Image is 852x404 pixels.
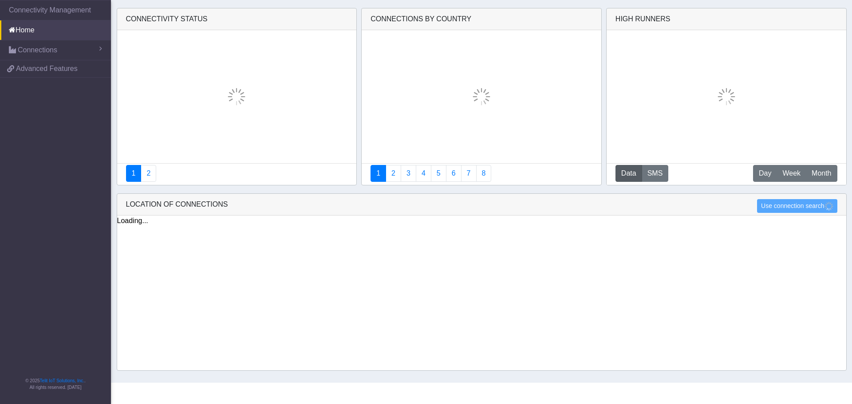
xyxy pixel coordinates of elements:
[718,88,735,106] img: loading.gif
[18,45,57,55] span: Connections
[461,165,477,182] a: Zero Session
[777,165,806,182] button: Week
[473,88,490,106] img: loading.gif
[386,165,401,182] a: Carrier
[642,165,669,182] button: SMS
[117,216,846,226] div: Loading...
[806,165,837,182] button: Month
[431,165,446,182] a: Usage by Carrier
[126,165,348,182] nav: Summary paging
[416,165,431,182] a: Connections By Carrier
[615,165,642,182] button: Data
[16,63,78,74] span: Advanced Features
[753,165,777,182] button: Day
[615,14,671,24] div: High Runners
[228,88,245,106] img: loading.gif
[371,165,592,182] nav: Summary paging
[824,202,833,211] img: loading
[812,168,831,179] span: Month
[371,165,386,182] a: Connections By Country
[141,165,156,182] a: Deployment status
[40,378,84,383] a: Telit IoT Solutions, Inc.
[476,165,492,182] a: Not Connected for 30 days
[117,194,846,216] div: LOCATION OF CONNECTIONS
[117,8,357,30] div: Connectivity status
[126,165,142,182] a: Connectivity status
[759,168,771,179] span: Day
[362,8,601,30] div: Connections By Country
[446,165,461,182] a: 14 Days Trend
[401,165,416,182] a: Usage per Country
[757,199,837,213] button: Use connection search
[782,168,801,179] span: Week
